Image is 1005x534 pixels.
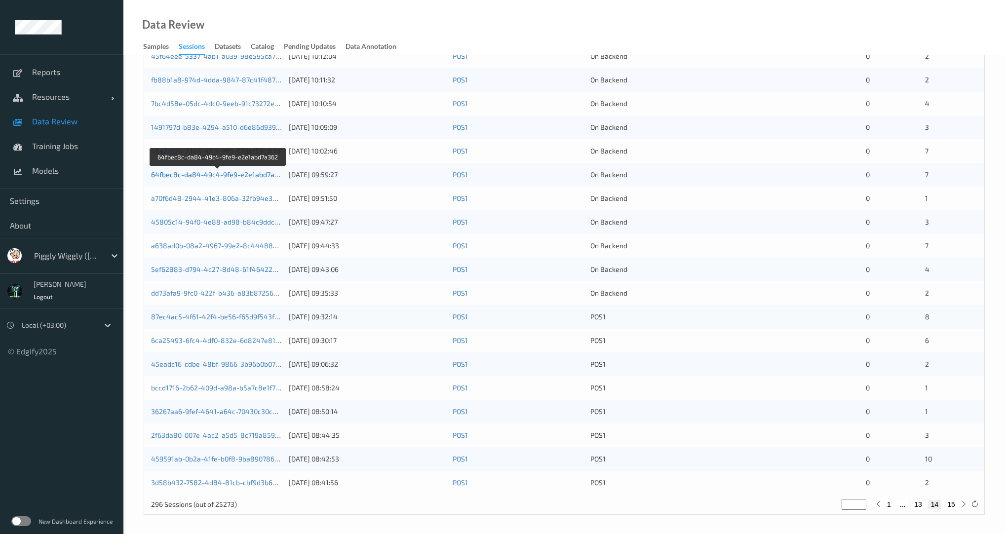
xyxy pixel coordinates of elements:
div: On Backend [590,265,721,274]
button: 13 [911,500,925,509]
div: On Backend [590,193,721,203]
a: a70f6d48-2944-41e3-806a-32fb94e35185 [151,194,288,202]
div: POS1 [590,454,721,464]
span: 0 [866,52,870,60]
div: POS1 [590,312,721,322]
a: 7bc4d58e-05dc-4dc0-9eeb-91c73272e836 [151,99,287,108]
a: 45eadc16-cdbe-48bf-9866-3b96b0b07f73 [151,360,285,368]
span: 0 [866,99,870,108]
span: 2 [925,76,929,84]
div: [DATE] 08:44:35 [289,430,446,440]
a: Pending Updates [284,40,346,54]
div: On Backend [590,217,721,227]
span: 3 [925,431,929,439]
span: 0 [866,218,870,226]
a: 459591ab-0b2a-41fe-b0f8-9ba89078664d [151,455,287,463]
a: POS1 [453,218,468,226]
a: POS1 [453,241,468,250]
span: 6 [925,336,929,344]
a: 87ec4ac5-4f61-42f4-be56-f65d9f543f49 [151,312,283,321]
a: dd73afa9-9fc0-422f-b436-a83b87256cf7 [151,289,283,297]
div: [DATE] 09:59:27 [289,170,446,180]
a: POS1 [453,336,468,344]
a: POS1 [453,265,468,273]
a: POS1 [453,431,468,439]
a: POS1 [453,289,468,297]
span: 4 [925,265,929,273]
a: bccd1716-2b62-409d-a98a-b5a7c8e1f710 [151,383,282,392]
div: POS1 [590,478,721,488]
span: 0 [866,312,870,321]
div: [DATE] 08:58:24 [289,383,446,393]
a: 5ef62883-d794-4c27-8d48-61f46422617a [151,265,287,273]
span: 0 [866,123,870,131]
a: POS1 [453,147,468,155]
div: POS1 [590,336,721,345]
div: On Backend [590,99,721,109]
div: POS1 [590,407,721,417]
a: 3d58b432-7582-4d84-81cb-cbf9d3b630b9 [151,478,288,487]
button: 15 [944,500,958,509]
div: On Backend [590,146,721,156]
a: POS1 [453,170,468,179]
div: [DATE] 09:32:14 [289,312,446,322]
div: Samples [143,41,169,54]
span: 0 [866,194,870,202]
span: 0 [866,170,870,179]
button: ... [897,500,909,509]
a: 1491797d-b83e-4294-a510-d6e86d939357 [151,123,287,131]
a: a638ad0b-08a2-4967-99e2-8c4448838ca6 [151,241,293,250]
div: [DATE] 10:10:54 [289,99,446,109]
div: [DATE] 10:02:46 [289,146,446,156]
span: 1 [925,407,928,416]
a: POS1 [453,194,468,202]
div: [DATE] 09:51:50 [289,193,446,203]
a: POS1 [453,123,468,131]
div: Sessions [179,41,205,55]
span: 1 [925,194,928,202]
div: [DATE] 10:11:32 [289,75,446,85]
span: 2 [925,52,929,60]
div: On Backend [590,241,721,251]
a: 64fbec8c-da84-49c4-9fe9-e2e1abd7a362 [151,170,286,179]
span: 7 [925,147,928,155]
div: [DATE] 08:41:56 [289,478,446,488]
a: POS1 [453,455,468,463]
div: On Backend [590,288,721,298]
div: POS1 [590,430,721,440]
div: [DATE] 09:06:32 [289,359,446,369]
span: 4 [925,99,929,108]
div: On Backend [590,170,721,180]
span: 0 [866,360,870,368]
div: [DATE] 09:35:33 [289,288,446,298]
div: [DATE] 08:50:14 [289,407,446,417]
span: 2 [925,360,929,368]
div: Data Annotation [346,41,396,54]
p: 296 Sessions (out of 25273) [151,499,237,509]
a: 46a2c020-7348-4f13-9ffb-678bf59cdcf4 [151,147,281,155]
div: [DATE] 10:12:04 [289,51,446,61]
a: 36267aa6-9fef-4641-a64c-70430c30c008 [151,407,285,416]
div: [DATE] 09:43:06 [289,265,446,274]
span: 8 [925,312,929,321]
div: Datasets [215,41,241,54]
span: 0 [866,431,870,439]
span: 0 [866,336,870,344]
span: 0 [866,478,870,487]
a: POS1 [453,407,468,416]
a: fb88b1a8-974d-4dda-9847-87c41f487d94 [151,76,288,84]
span: 0 [866,241,870,250]
div: POS1 [590,383,721,393]
span: 0 [866,383,870,392]
button: 14 [928,500,942,509]
a: POS1 [453,99,468,108]
a: Data Annotation [346,40,406,54]
button: 1 [884,500,894,509]
span: 7 [925,241,928,250]
div: Data Review [142,20,204,30]
span: 2 [925,289,929,297]
a: Samples [143,40,179,54]
span: 0 [866,407,870,416]
a: 6ca25493-6fc4-4df0-832e-6d8247e8153a [151,336,287,344]
div: [DATE] 09:47:27 [289,217,446,227]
